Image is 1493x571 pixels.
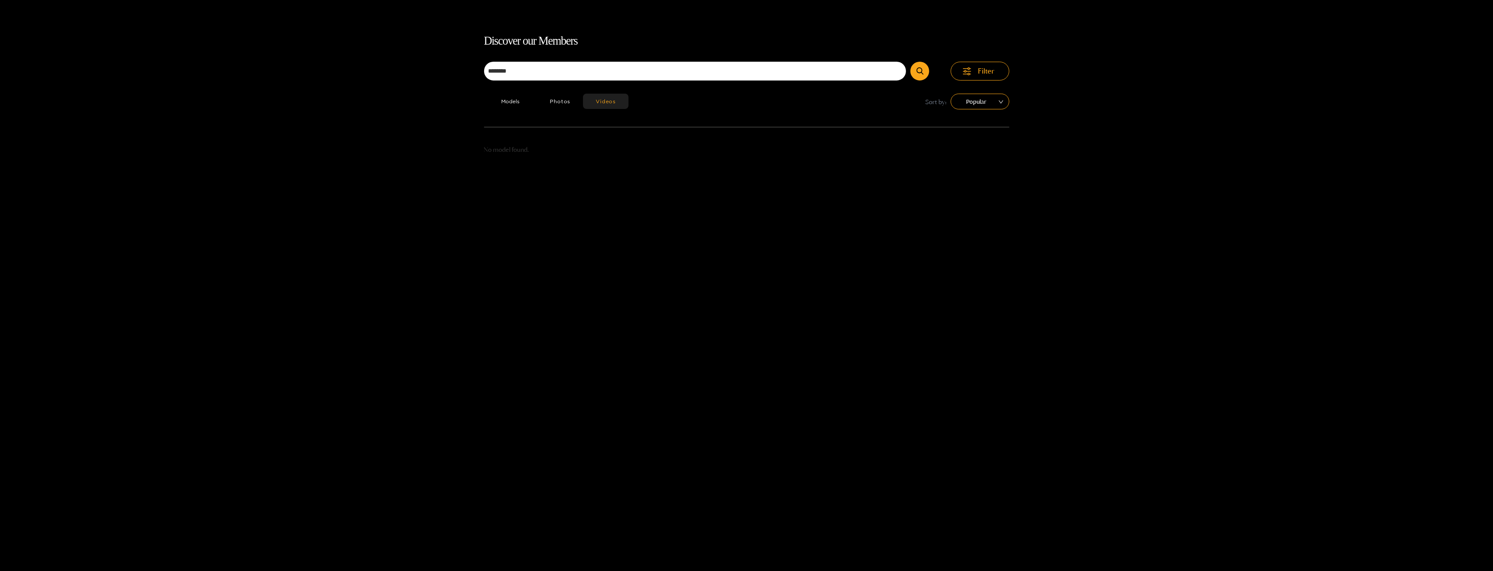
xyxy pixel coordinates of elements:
[978,66,995,76] span: Filter
[957,95,1003,108] span: Popular
[484,94,537,109] button: Models
[583,94,629,109] button: Videos
[951,62,1009,81] button: Filter
[537,94,583,109] button: Photos
[926,97,947,107] span: Sort by:
[484,32,1009,50] h1: Discover our Members
[910,62,929,81] button: Submit Search
[951,94,1009,109] div: sort
[484,145,1009,155] p: No model found.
